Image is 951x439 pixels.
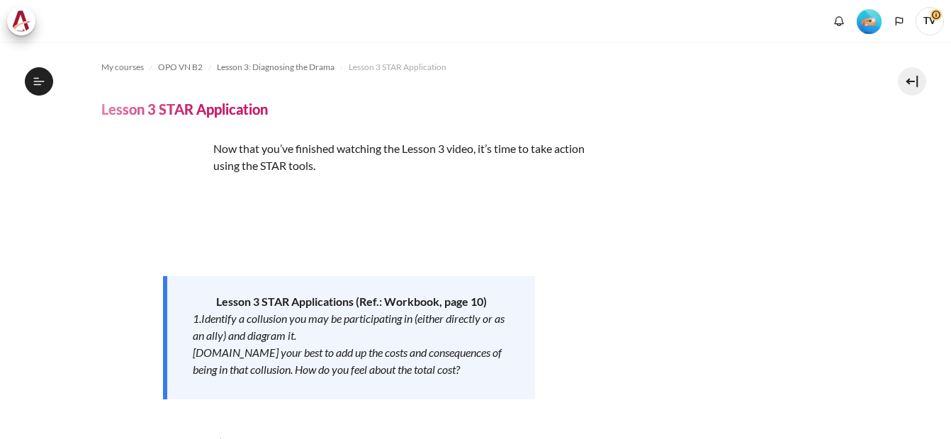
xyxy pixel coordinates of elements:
a: Lesson 3: Diagnosing the Drama [217,59,334,76]
span: My courses [101,61,144,74]
span: TV [916,7,944,35]
a: User menu [916,7,944,35]
a: Architeck Architeck [7,7,43,35]
span: OPO VN B2 [158,61,203,74]
strong: Lesson 3 STAR Applications (Ref.: Workbook, page 10) [216,295,487,308]
em: 1.Identify a collusion you may be participating in (either directly or as an ally) and diagram it. [193,312,505,342]
img: Architeck [11,11,31,32]
a: OPO VN B2 [158,59,203,76]
span: Lesson 3 STAR Application [349,61,446,74]
h4: Lesson 3 STAR Application [101,100,268,118]
a: My courses [101,59,144,76]
a: Lesson 3 STAR Application [349,59,446,76]
a: Level #2 [851,8,887,34]
span: Lesson 3: Diagnosing the Drama [217,61,334,74]
nav: Navigation bar [101,56,850,79]
em: [DOMAIN_NAME] your best to add up the costs and consequences of being in that collusion. How do y... [193,346,502,376]
div: Show notification window with no new notifications [828,11,850,32]
span: Now that you’ve finished watching the Lesson 3 video, it’s time to take action using the STAR tools. [213,142,585,172]
img: yghj [101,140,208,246]
div: Level #2 [857,8,882,34]
button: Languages [889,11,910,32]
img: Level #2 [857,9,882,34]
